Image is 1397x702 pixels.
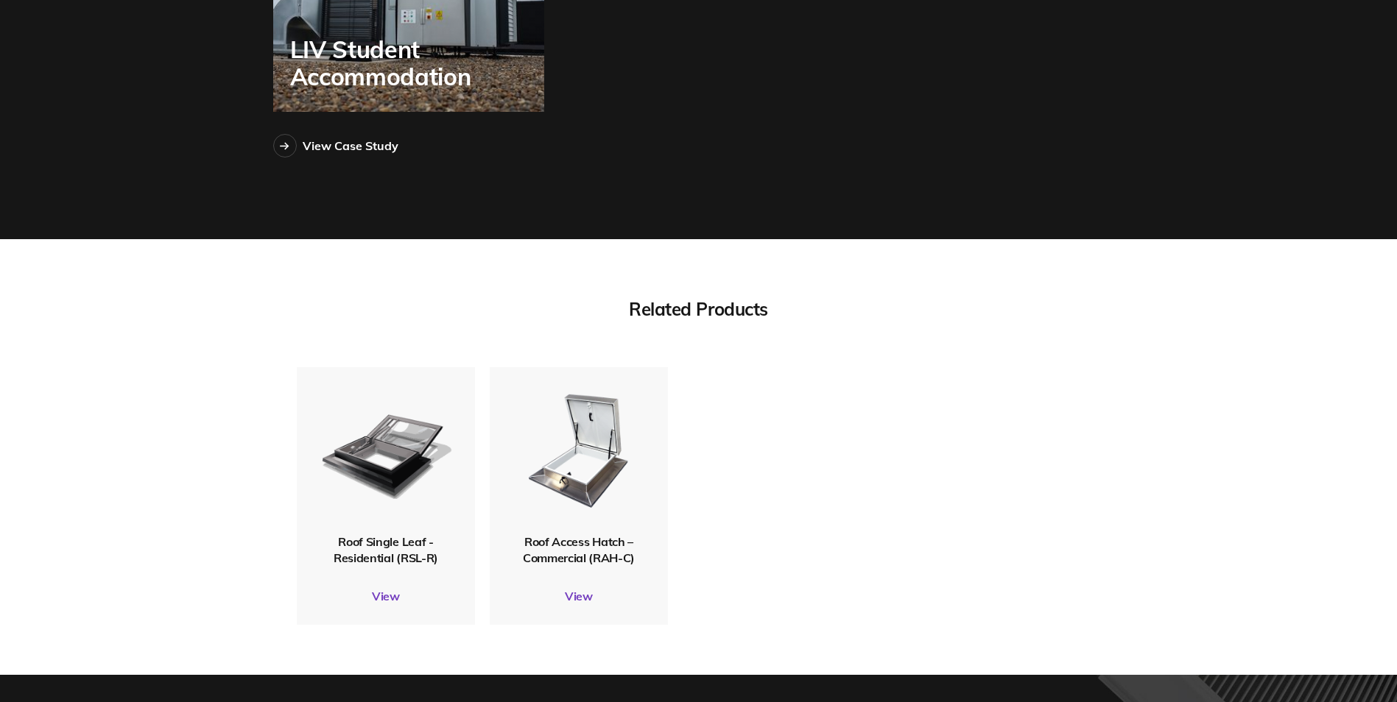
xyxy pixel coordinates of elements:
[297,589,475,603] a: View
[273,134,398,157] a: View Case Study
[522,534,634,565] span: Roof Access Hatch – Commercial (RAH-C)
[490,589,668,603] a: View
[334,534,438,565] span: Roof Single Leaf - Residential (RSL-R)
[290,36,544,90] div: LIV Student Accommodation
[303,138,398,153] div: View Case Study
[297,298,1101,320] div: Related Products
